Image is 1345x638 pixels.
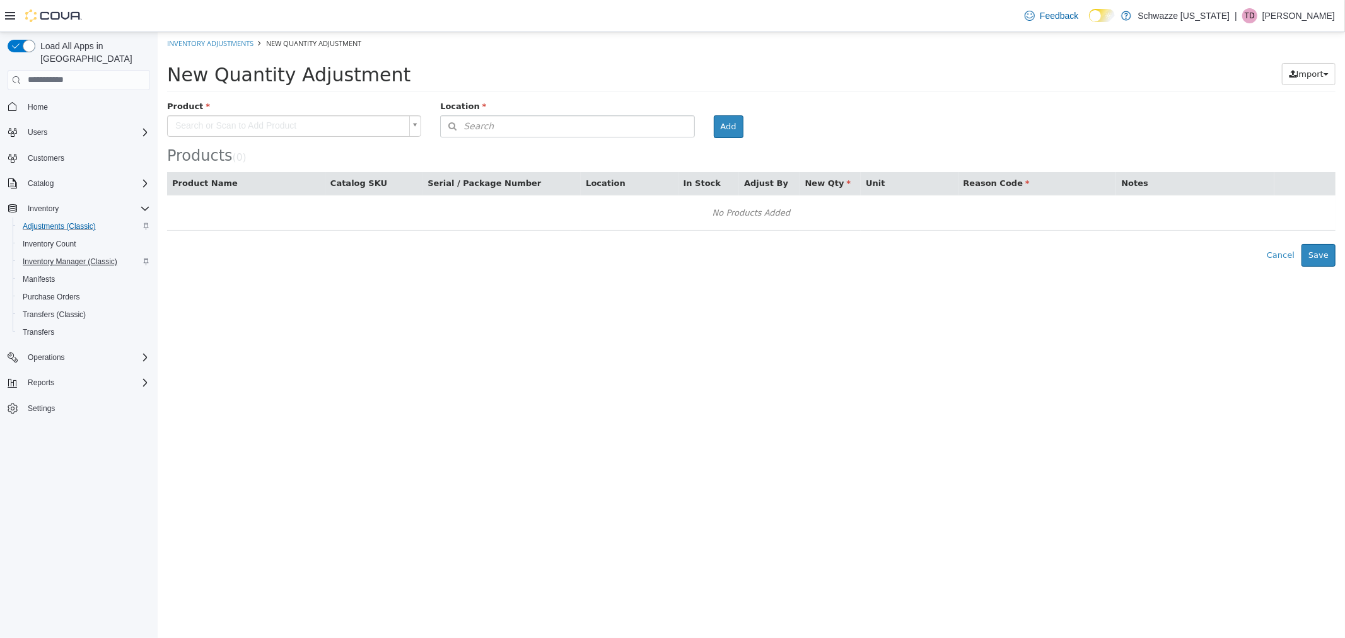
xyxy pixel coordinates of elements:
[23,151,69,166] a: Customers
[1102,212,1144,235] button: Cancel
[23,125,52,140] button: Users
[18,289,150,304] span: Purchase Orders
[3,374,155,391] button: Reports
[35,40,150,65] span: Load All Apps in [GEOGRAPHIC_DATA]
[23,274,55,284] span: Manifests
[9,6,96,16] a: Inventory Adjustments
[15,145,83,158] button: Product Name
[1242,8,1257,23] div: Thomas Diperna
[18,219,150,234] span: Adjustments (Classic)
[23,350,150,365] span: Operations
[28,127,47,137] span: Users
[1235,8,1237,23] p: |
[23,221,96,231] span: Adjustments (Classic)
[1262,8,1335,23] p: [PERSON_NAME]
[18,254,150,269] span: Inventory Manager (Classic)
[18,254,122,269] a: Inventory Manager (Classic)
[270,145,386,158] button: Serial / Package Number
[556,83,586,106] button: Add
[23,99,150,115] span: Home
[108,6,204,16] span: New Quantity Adjustment
[13,217,155,235] button: Adjustments (Classic)
[3,124,155,141] button: Users
[18,272,150,287] span: Manifests
[28,178,54,188] span: Catalog
[283,88,336,101] span: Search
[1139,37,1166,47] span: Import
[18,272,60,287] a: Manifests
[23,239,76,249] span: Inventory Count
[1089,9,1115,22] input: Dark Mode
[13,235,155,253] button: Inventory Count
[3,349,155,366] button: Operations
[3,399,155,417] button: Settings
[23,400,150,416] span: Settings
[28,403,55,414] span: Settings
[1124,31,1178,54] button: Import
[23,125,150,140] span: Users
[18,219,101,234] a: Adjustments (Classic)
[23,176,59,191] button: Catalog
[23,375,59,390] button: Reports
[9,83,264,105] a: Search or Scan to Add Product
[18,236,150,252] span: Inventory Count
[23,310,86,320] span: Transfers (Classic)
[3,175,155,192] button: Catalog
[13,270,155,288] button: Manifests
[23,401,60,416] a: Settings
[1089,22,1090,23] span: Dark Mode
[23,257,117,267] span: Inventory Manager (Classic)
[18,307,150,322] span: Transfers (Classic)
[23,375,150,390] span: Reports
[23,201,150,216] span: Inventory
[586,145,633,158] button: Adjust By
[13,323,155,341] button: Transfers
[28,352,65,362] span: Operations
[1020,3,1083,28] a: Feedback
[23,327,54,337] span: Transfers
[1138,8,1230,23] p: Schwazze [US_STATE]
[28,102,48,112] span: Home
[1040,9,1078,22] span: Feedback
[28,153,64,163] span: Customers
[708,145,730,158] button: Unit
[23,350,70,365] button: Operations
[18,325,150,340] span: Transfers
[28,378,54,388] span: Reports
[428,145,470,158] button: Location
[3,149,155,167] button: Customers
[1144,212,1178,235] button: Save
[173,145,232,158] button: Catalog SKU
[3,98,155,116] button: Home
[1245,8,1255,23] span: TD
[75,120,89,131] small: ( )
[28,204,59,214] span: Inventory
[13,253,155,270] button: Inventory Manager (Classic)
[23,100,53,115] a: Home
[18,325,59,340] a: Transfers
[23,176,150,191] span: Catalog
[9,115,75,132] span: Products
[806,146,872,156] span: Reason Code
[9,32,253,54] span: New Quantity Adjustment
[13,288,155,306] button: Purchase Orders
[526,145,566,158] button: In Stock
[18,171,1170,190] div: No Products Added
[8,93,150,451] nav: Complex example
[18,289,85,304] a: Purchase Orders
[18,236,81,252] a: Inventory Count
[10,84,247,104] span: Search or Scan to Add Product
[9,69,52,79] span: Product
[23,292,80,302] span: Purchase Orders
[25,9,82,22] img: Cova
[282,69,329,79] span: Location
[964,145,993,158] button: Notes
[23,201,64,216] button: Inventory
[13,306,155,323] button: Transfers (Classic)
[18,307,91,322] a: Transfers (Classic)
[23,150,150,166] span: Customers
[79,120,85,131] span: 0
[3,200,155,217] button: Inventory
[648,146,694,156] span: New Qty
[282,83,537,105] button: Search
